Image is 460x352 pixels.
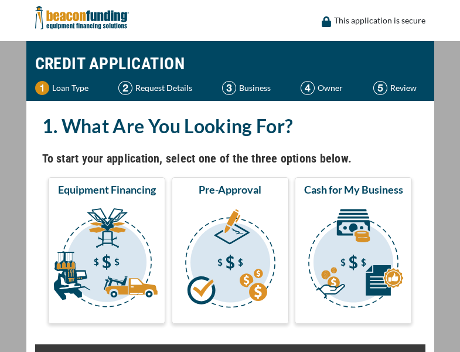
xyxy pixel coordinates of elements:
span: Equipment Financing [58,182,156,197]
img: Step 3 [222,81,236,95]
button: Pre-Approval [172,177,289,324]
p: Business [239,81,271,95]
img: Step 2 [118,81,132,95]
p: Owner [318,81,343,95]
img: lock icon to convery security [322,16,331,27]
img: Equipment Financing [50,201,163,319]
p: This application is secure [334,13,425,28]
h1: CREDIT APPLICATION [35,47,425,81]
p: Request Details [135,81,192,95]
img: Pre-Approval [174,201,287,319]
img: Step 1 [35,81,49,95]
h4: To start your application, select one of the three options below. [42,148,418,168]
span: Pre-Approval [199,182,261,197]
span: Cash for My Business [304,182,403,197]
button: Cash for My Business [295,177,412,324]
p: Review [390,81,417,95]
button: Equipment Financing [48,177,165,324]
img: Step 5 [373,81,387,95]
img: Cash for My Business [297,201,410,319]
p: Loan Type [52,81,88,95]
img: Step 4 [301,81,315,95]
h2: 1. What Are You Looking For? [42,113,418,140]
